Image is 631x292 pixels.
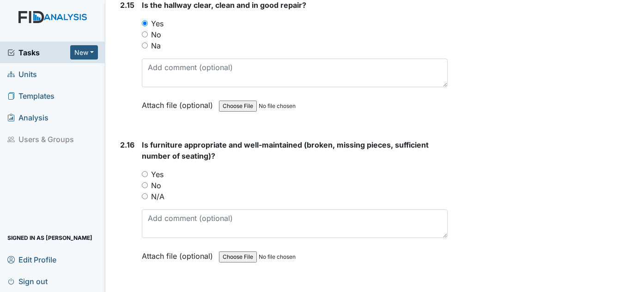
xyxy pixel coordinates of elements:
label: Yes [151,169,164,180]
label: No [151,29,161,40]
label: Yes [151,18,164,29]
input: N/A [142,193,148,199]
span: Sign out [7,274,48,288]
label: Attach file (optional) [142,95,217,111]
label: No [151,180,161,191]
button: New [70,45,98,60]
span: Templates [7,89,55,103]
label: 2.16 [120,139,134,150]
input: No [142,31,148,37]
label: Na [151,40,161,51]
span: Units [7,67,37,81]
span: Analysis [7,110,49,125]
input: Yes [142,20,148,26]
label: Attach file (optional) [142,245,217,262]
span: Is the hallway clear, clean and in good repair? [142,0,306,10]
input: No [142,182,148,188]
input: Yes [142,171,148,177]
a: Tasks [7,47,70,58]
input: Na [142,42,148,48]
span: Edit Profile [7,252,56,267]
label: N/A [151,191,164,202]
span: Signed in as [PERSON_NAME] [7,231,92,245]
span: Is furniture appropriate and well-maintained (broken, missing pieces, sufficient number of seating)? [142,140,429,161]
